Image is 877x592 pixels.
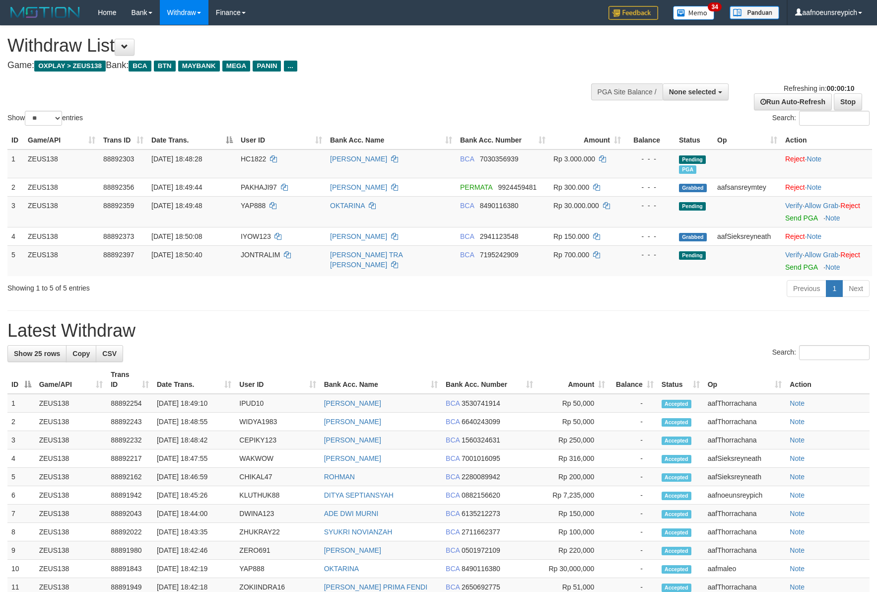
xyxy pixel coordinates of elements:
[107,523,153,541] td: 88892022
[320,366,442,394] th: Bank Acc. Name: activate to sort column ascending
[790,454,805,462] a: Note
[609,505,657,523] td: -
[24,245,99,276] td: ZEUS138
[537,468,609,486] td: Rp 200,000
[446,418,460,426] span: BCA
[625,131,675,149] th: Balance
[7,394,35,413] td: 1
[790,565,805,573] a: Note
[840,202,860,210] a: Reject
[553,202,599,210] span: Rp 30.000.000
[713,227,781,245] td: aafSieksreyneath
[708,2,721,11] span: 34
[324,510,379,518] a: ADE DWI MURNI
[799,345,870,360] input: Search:
[35,431,107,449] td: ZEUS138
[462,418,500,426] span: Copy 6640243099 to clipboard
[537,541,609,560] td: Rp 220,000
[7,5,83,20] img: MOTION_logo.png
[790,436,805,444] a: Note
[446,399,460,407] span: BCA
[446,546,460,554] span: BCA
[807,155,822,163] a: Note
[151,232,202,240] span: [DATE] 18:50:08
[34,61,106,72] span: OXPLAY > ZEUS138
[235,468,320,486] td: CHIKAL47
[7,486,35,505] td: 6
[784,84,854,92] span: Refreshing in:
[7,227,24,245] td: 4
[790,418,805,426] a: Note
[704,541,786,560] td: aafThorrachana
[330,202,365,210] a: OKTARINA
[537,560,609,578] td: Rp 30,000,000
[669,88,716,96] span: None selected
[781,149,872,178] td: ·
[96,345,123,362] a: CSV
[107,505,153,523] td: 88892043
[785,202,803,210] a: Verify
[790,528,805,536] a: Note
[107,468,153,486] td: 88892162
[662,455,691,463] span: Accepted
[153,541,235,560] td: [DATE] 18:42:46
[609,366,657,394] th: Balance: activate to sort column ascending
[446,565,460,573] span: BCA
[609,394,657,413] td: -
[787,280,826,297] a: Previous
[537,366,609,394] th: Amount: activate to sort column ascending
[35,560,107,578] td: ZEUS138
[790,546,805,554] a: Note
[834,93,862,110] a: Stop
[235,560,320,578] td: YAP888
[103,251,134,259] span: 88892397
[237,131,326,149] th: User ID: activate to sort column ascending
[460,232,474,240] span: BCA
[704,505,786,523] td: aafThorrachana
[235,394,320,413] td: IPUD10
[324,565,359,573] a: OKTARINA
[462,491,500,499] span: Copy 0882156620 to clipboard
[679,155,706,164] span: Pending
[107,449,153,468] td: 88892217
[462,546,500,554] span: Copy 0501972109 to clipboard
[679,165,696,174] span: Marked by aafnoeunsreypich
[790,399,805,407] a: Note
[326,131,456,149] th: Bank Acc. Name: activate to sort column ascending
[730,6,779,19] img: panduan.png
[7,178,24,196] td: 2
[825,263,840,271] a: Note
[24,149,99,178] td: ZEUS138
[147,131,237,149] th: Date Trans.: activate to sort column descending
[704,413,786,431] td: aafThorrachana
[609,541,657,560] td: -
[662,418,691,427] span: Accepted
[790,473,805,481] a: Note
[480,202,519,210] span: Copy 8490116380 to clipboard
[679,202,706,211] span: Pending
[35,468,107,486] td: ZEUS138
[781,131,872,149] th: Action
[781,196,872,227] td: · ·
[629,250,671,260] div: - - -
[7,523,35,541] td: 8
[772,345,870,360] label: Search:
[153,413,235,431] td: [DATE] 18:48:55
[658,366,704,394] th: Status: activate to sort column ascending
[840,251,860,259] a: Reject
[153,394,235,413] td: [DATE] 18:49:10
[679,233,707,241] span: Grabbed
[103,183,134,191] span: 88892356
[446,436,460,444] span: BCA
[460,251,474,259] span: BCA
[537,431,609,449] td: Rp 250,000
[330,155,387,163] a: [PERSON_NAME]
[153,523,235,541] td: [DATE] 18:43:35
[151,183,202,191] span: [DATE] 18:49:44
[107,560,153,578] td: 88891843
[462,436,500,444] span: Copy 1560324631 to clipboard
[151,202,202,210] span: [DATE] 18:49:48
[25,111,62,126] select: Showentries
[704,486,786,505] td: aafnoeunsreypich
[153,486,235,505] td: [DATE] 18:45:26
